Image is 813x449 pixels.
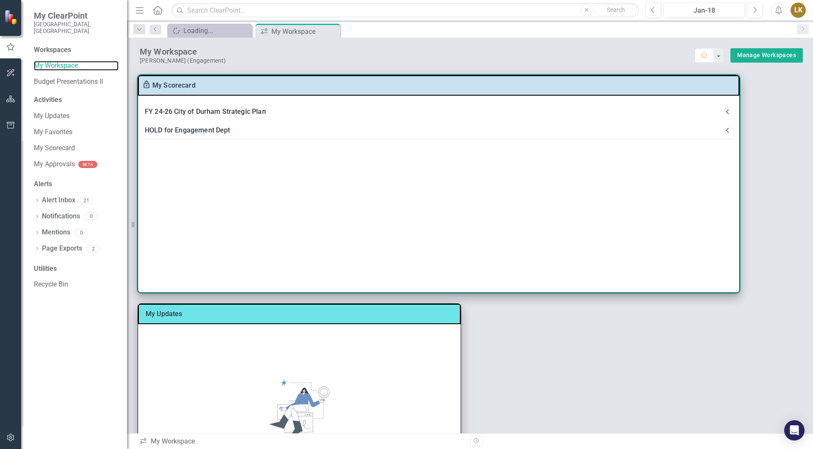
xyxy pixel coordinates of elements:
[84,213,98,220] div: 0
[146,310,183,318] a: My Updates
[42,244,82,253] a: Page Exports
[139,437,464,446] div: My Workspace
[666,6,742,16] div: Jan-18
[75,229,88,236] div: 0
[34,45,71,55] div: Workspaces
[86,245,100,252] div: 2
[784,420,805,441] div: Open Intercom Messenger
[140,46,695,57] div: My Workspace
[183,25,250,36] div: Loading...
[607,6,625,13] span: Search
[34,77,119,87] a: Budget Presentations II
[664,3,745,18] button: Jan-18
[138,102,739,121] div: FY 24-26 City of Durham Strategic Plan
[34,264,119,274] div: Utilities
[34,160,75,169] a: My Approvals
[34,11,119,21] span: My ClearPoint
[138,121,739,140] div: HOLD for Engagement Dept
[34,179,119,189] div: Alerts
[737,50,796,61] a: Manage Workspaces
[4,10,19,25] img: ClearPoint Strategy
[152,81,196,89] a: My Scorecard
[791,3,806,18] button: LK
[271,26,338,37] div: My Workspace
[730,48,803,63] div: split button
[34,127,119,137] a: My Favorites
[78,161,97,168] div: BETA
[595,4,637,16] button: Search
[42,212,80,221] a: Notifications
[145,124,722,136] div: HOLD for Engagement Dept
[171,3,639,18] input: Search ClearPoint...
[140,57,695,64] div: [PERSON_NAME] (Engagement)
[142,80,152,91] div: To enable drag & drop and resizing, please duplicate this workspace from “Manage Workspaces”
[34,280,119,289] a: Recycle Bin
[42,196,75,205] a: Alert Inbox
[34,95,119,105] div: Activities
[145,106,722,118] div: FY 24-26 City of Durham Strategic Plan
[34,21,119,35] small: [GEOGRAPHIC_DATA], [GEOGRAPHIC_DATA]
[34,61,119,71] a: My Workspace
[42,228,70,237] a: Mentions
[80,197,93,204] div: 21
[169,25,250,36] a: Loading...
[34,143,119,153] a: My Scorecard
[34,111,119,121] a: My Updates
[730,48,803,63] button: Manage Workspaces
